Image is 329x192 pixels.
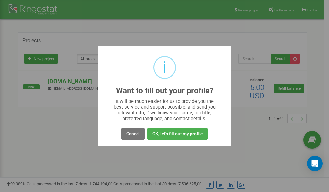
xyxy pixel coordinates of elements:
[307,156,323,171] div: Open Intercom Messenger
[121,128,145,140] button: Cancel
[147,128,208,140] button: OK, let's fill out my profile
[111,98,219,121] div: It will be much easier for us to provide you the best service and support possible, and send you ...
[163,57,166,78] div: i
[116,87,213,95] h2: Want to fill out your profile?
